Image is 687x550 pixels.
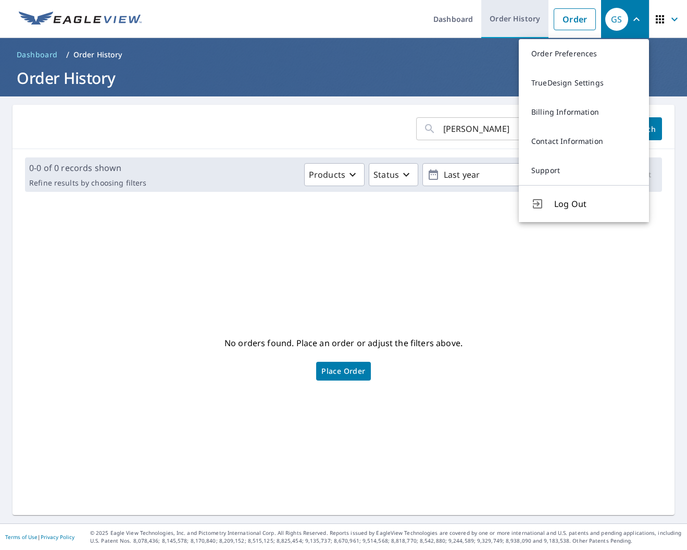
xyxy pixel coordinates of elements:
[369,163,418,186] button: Status
[13,46,62,63] a: Dashboard
[17,50,58,60] span: Dashboard
[90,529,682,545] p: © 2025 Eagle View Technologies, Inc. and Pictometry International Corp. All Rights Reserved. Repo...
[519,97,649,127] a: Billing Information
[66,48,69,61] li: /
[605,8,628,31] div: GS
[316,362,370,381] a: Place Order
[29,178,146,188] p: Refine results by choosing filters
[304,163,365,186] button: Products
[554,198,636,210] span: Log Out
[443,114,596,143] input: Address, Report #, Claim ID, etc.
[19,11,142,27] img: EV Logo
[519,156,649,185] a: Support
[29,162,146,174] p: 0-0 of 0 records shown
[373,168,399,181] p: Status
[321,369,365,374] span: Place Order
[519,39,649,68] a: Order Preferences
[633,124,654,134] span: Search
[224,335,463,351] p: No orders found. Place an order or adjust the filters above.
[5,533,38,541] a: Terms of Use
[519,127,649,156] a: Contact Information
[13,67,674,89] h1: Order History
[41,533,74,541] a: Privacy Policy
[554,8,596,30] a: Order
[13,46,674,63] nav: breadcrumb
[519,68,649,97] a: TrueDesign Settings
[440,166,561,184] p: Last year
[5,534,74,540] p: |
[309,168,345,181] p: Products
[519,185,649,222] button: Log Out
[73,50,122,60] p: Order History
[422,163,579,186] button: Last year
